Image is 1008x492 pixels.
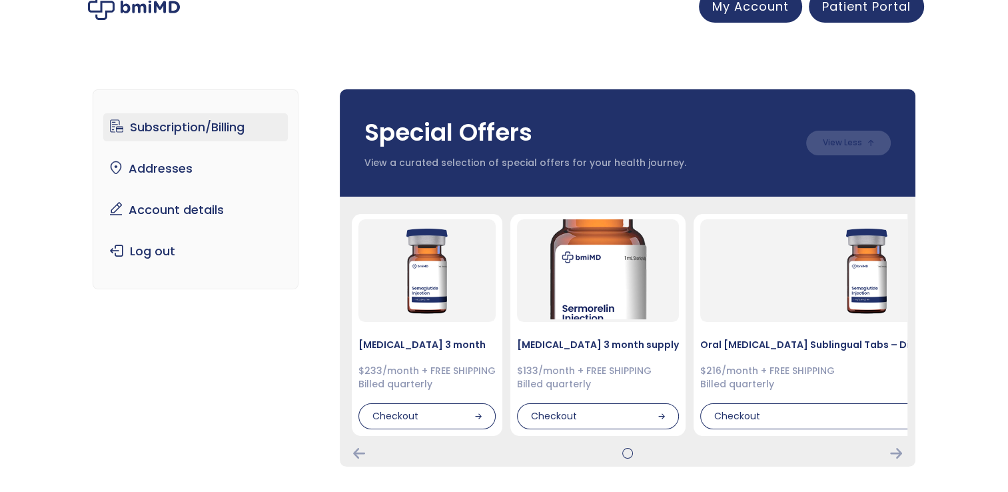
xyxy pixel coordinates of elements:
[364,116,793,149] h3: Special Offers
[517,338,679,351] h4: [MEDICAL_DATA] 3 month supply
[517,365,679,391] div: $133/month + FREE SHIPPING Billed quarterly
[103,237,288,265] a: Log out
[103,113,288,141] a: Subscription/Billing
[364,157,793,170] p: View a curated selection of special offers for your health journey.
[93,89,298,289] nav: Account pages
[103,155,288,183] a: Addresses
[517,403,679,430] div: Checkout
[353,448,365,459] div: Previous Card
[103,196,288,224] a: Account details
[358,338,496,351] h4: [MEDICAL_DATA] 3 month
[358,403,496,430] div: Checkout
[358,365,496,391] div: $233/month + FREE SHIPPING Billed quarterly
[890,448,902,459] div: Next Card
